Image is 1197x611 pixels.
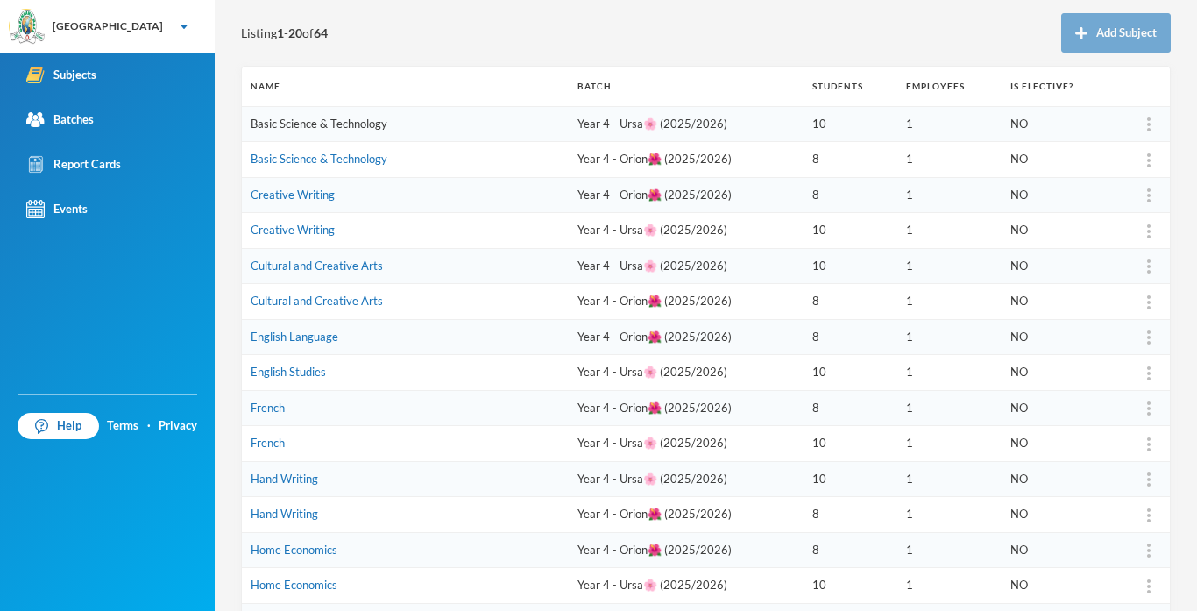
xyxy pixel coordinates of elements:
[251,436,285,450] a: French
[1002,67,1112,106] th: Is Elective?
[241,24,328,42] span: Listing - of
[26,110,94,129] div: Batches
[251,507,318,521] a: Hand Writing
[897,497,1002,533] td: 1
[1002,461,1112,497] td: NO
[251,117,387,131] a: Basic Science & Technology
[1002,355,1112,391] td: NO
[804,67,897,106] th: Students
[569,568,804,604] td: Year 4 - Ursa🌸 (2025/2026)
[804,390,897,426] td: 8
[1147,437,1151,451] img: more_vert
[804,461,897,497] td: 10
[147,417,151,435] div: ·
[569,319,804,355] td: Year 4 - Orion🌺 (2025/2026)
[1061,13,1171,53] button: Add Subject
[897,248,1002,284] td: 1
[1002,568,1112,604] td: NO
[569,142,804,178] td: Year 4 - Orion🌺 (2025/2026)
[1002,497,1112,533] td: NO
[804,213,897,249] td: 10
[1147,472,1151,487] img: more_vert
[1147,366,1151,380] img: more_vert
[804,355,897,391] td: 10
[1147,579,1151,593] img: more_vert
[804,426,897,462] td: 10
[897,284,1002,320] td: 1
[1002,532,1112,568] td: NO
[251,152,387,166] a: Basic Science & Technology
[569,284,804,320] td: Year 4 - Orion🌺 (2025/2026)
[1147,508,1151,522] img: more_vert
[804,248,897,284] td: 10
[251,578,337,592] a: Home Economics
[804,284,897,320] td: 8
[107,417,138,435] a: Terms
[1147,295,1151,309] img: more_vert
[569,355,804,391] td: Year 4 - Ursa🌸 (2025/2026)
[1147,188,1151,202] img: more_vert
[26,200,88,218] div: Events
[897,568,1002,604] td: 1
[251,472,318,486] a: Hand Writing
[1002,142,1112,178] td: NO
[18,413,99,439] a: Help
[251,365,326,379] a: English Studies
[1147,330,1151,345] img: more_vert
[1002,106,1112,142] td: NO
[569,213,804,249] td: Year 4 - Ursa🌸 (2025/2026)
[251,294,383,308] a: Cultural and Creative Arts
[897,390,1002,426] td: 1
[897,355,1002,391] td: 1
[1002,213,1112,249] td: NO
[53,18,163,34] div: [GEOGRAPHIC_DATA]
[159,417,197,435] a: Privacy
[569,461,804,497] td: Year 4 - Ursa🌸 (2025/2026)
[26,66,96,84] div: Subjects
[569,177,804,213] td: Year 4 - Orion🌺 (2025/2026)
[251,259,383,273] a: Cultural and Creative Arts
[897,426,1002,462] td: 1
[1147,259,1151,274] img: more_vert
[251,543,337,557] a: Home Economics
[1147,117,1151,131] img: more_vert
[1002,284,1112,320] td: NO
[897,142,1002,178] td: 1
[804,142,897,178] td: 8
[1002,319,1112,355] td: NO
[277,25,284,40] b: 1
[314,25,328,40] b: 64
[569,390,804,426] td: Year 4 - Orion🌺 (2025/2026)
[569,497,804,533] td: Year 4 - Orion🌺 (2025/2026)
[1002,390,1112,426] td: NO
[1147,153,1151,167] img: more_vert
[897,106,1002,142] td: 1
[569,106,804,142] td: Year 4 - Ursa🌸 (2025/2026)
[804,319,897,355] td: 8
[10,10,45,45] img: logo
[897,67,1002,106] th: Employees
[251,330,338,344] a: English Language
[251,188,335,202] a: Creative Writing
[569,67,804,106] th: Batch
[251,223,335,237] a: Creative Writing
[1147,401,1151,416] img: more_vert
[804,106,897,142] td: 10
[897,532,1002,568] td: 1
[569,248,804,284] td: Year 4 - Ursa🌸 (2025/2026)
[1002,248,1112,284] td: NO
[26,155,121,174] div: Report Cards
[804,568,897,604] td: 10
[569,426,804,462] td: Year 4 - Ursa🌸 (2025/2026)
[804,177,897,213] td: 8
[897,177,1002,213] td: 1
[251,401,285,415] a: French
[897,461,1002,497] td: 1
[804,497,897,533] td: 8
[288,25,302,40] b: 20
[804,532,897,568] td: 8
[569,532,804,568] td: Year 4 - Orion🌺 (2025/2026)
[1002,177,1112,213] td: NO
[242,67,569,106] th: Name
[1002,426,1112,462] td: NO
